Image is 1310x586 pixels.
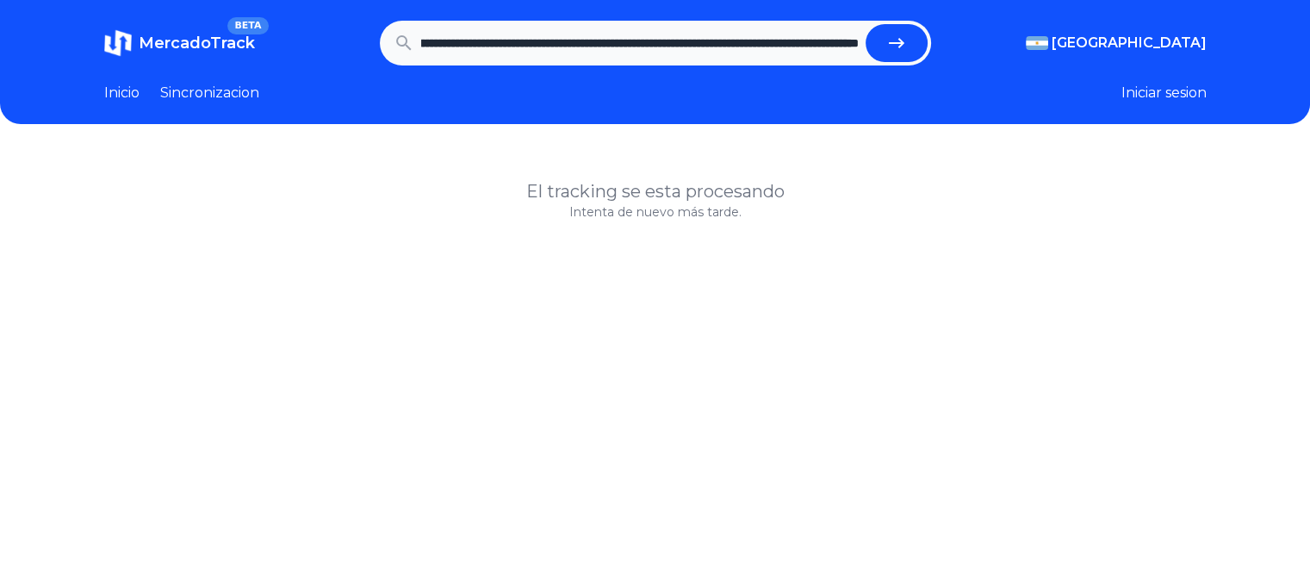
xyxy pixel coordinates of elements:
[227,17,268,34] span: BETA
[139,34,255,53] span: MercadoTrack
[160,83,259,103] a: Sincronizacion
[1026,36,1048,50] img: Argentina
[104,203,1207,221] p: Intenta de nuevo más tarde.
[104,179,1207,203] h1: El tracking se esta procesando
[1052,33,1207,53] span: [GEOGRAPHIC_DATA]
[104,29,132,57] img: MercadoTrack
[104,83,140,103] a: Inicio
[1026,33,1207,53] button: [GEOGRAPHIC_DATA]
[1121,83,1207,103] button: Iniciar sesion
[104,29,255,57] a: MercadoTrackBETA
